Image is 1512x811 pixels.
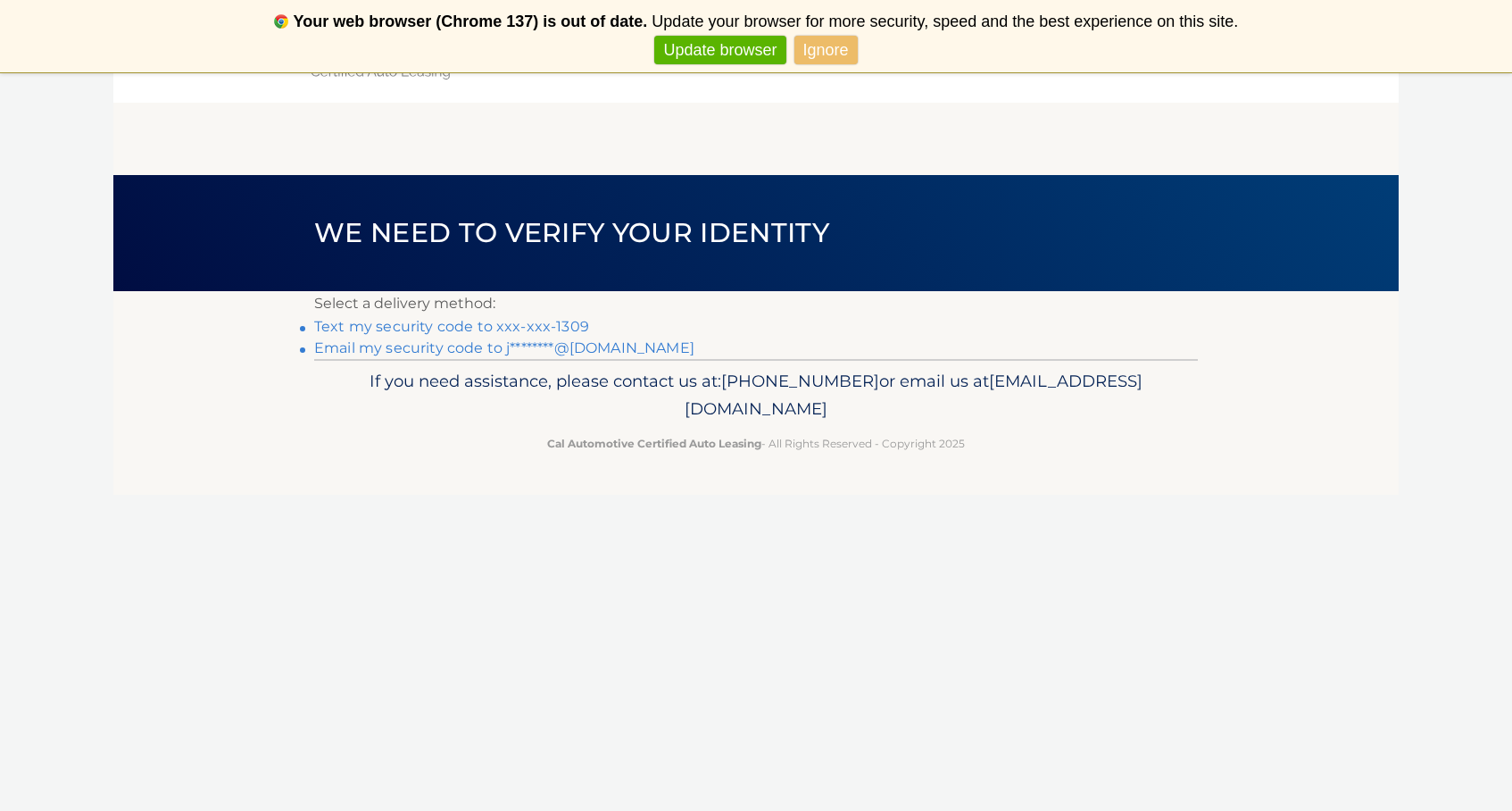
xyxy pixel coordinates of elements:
[547,437,761,450] strong: Cal Automotive Certified Auto Leasing
[314,318,589,335] a: Text my security code to xxx-xxx-1309
[314,339,694,356] a: Email my security code to j********@[DOMAIN_NAME]
[314,216,829,249] span: We need to verify your identity
[314,291,1198,316] p: Select a delivery method:
[326,367,1186,424] p: If you need assistance, please contact us at: or email us at
[794,36,858,65] a: Ignore
[654,36,785,65] a: Update browser
[294,13,648,30] b: Your web browser (Chrome 137) is out of date.
[721,371,879,391] span: [PHONE_NUMBER]
[652,13,1238,30] span: Update your browser for more security, speed and the best experience on this site.
[326,434,1186,453] p: - All Rights Reserved - Copyright 2025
